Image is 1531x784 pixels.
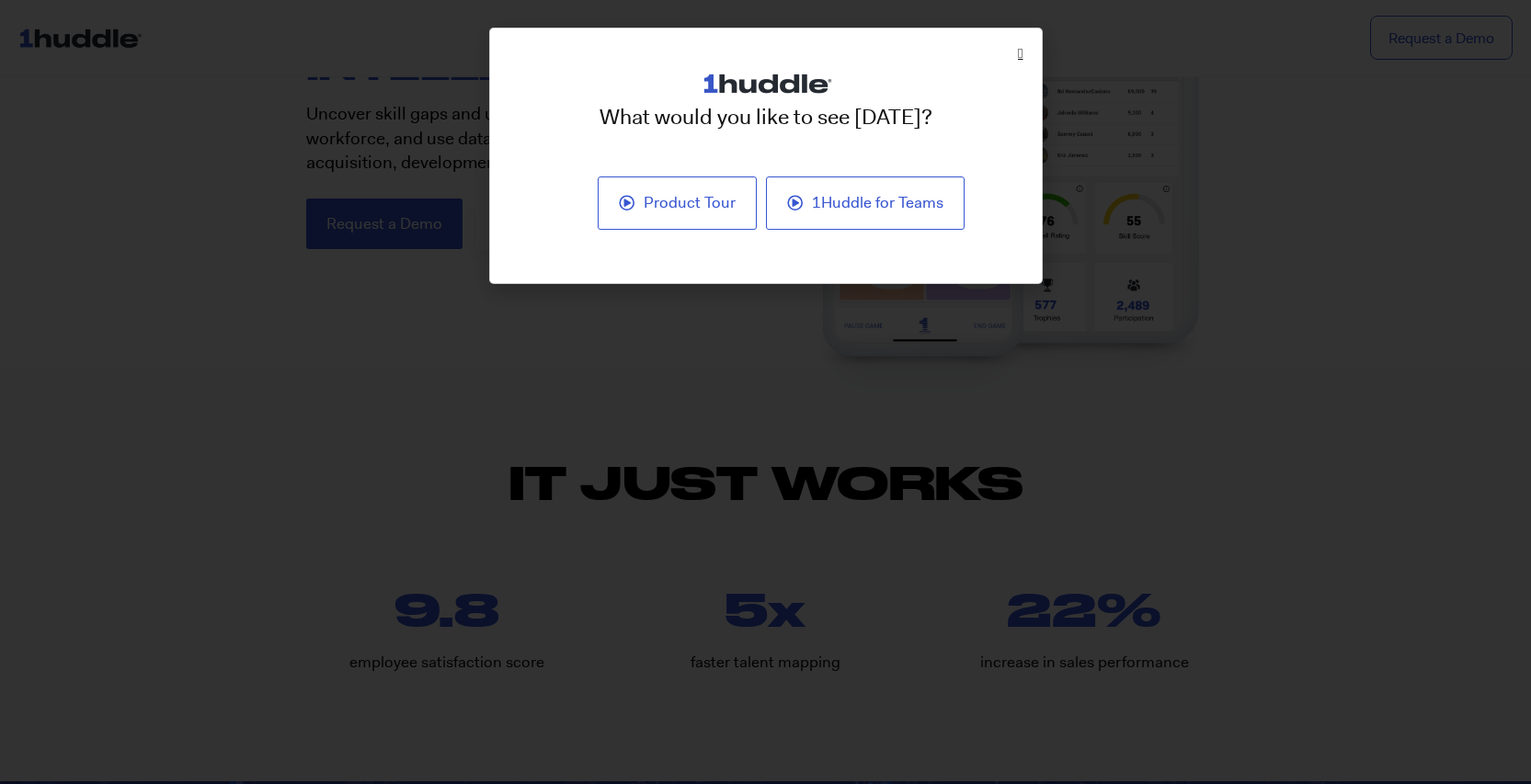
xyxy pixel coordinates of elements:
p: What would you like to see [DATE]? [499,102,1033,132]
a: Close [1018,47,1023,61]
img: cropped-1Huddle_TrademarkedLogo_RGB_Black.png [692,56,840,111]
span: 1Huddle for Teams [812,195,943,211]
a: 1Huddle for Teams [766,176,965,230]
a: Product Tour [598,176,757,230]
span: Product Tour [644,195,736,211]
